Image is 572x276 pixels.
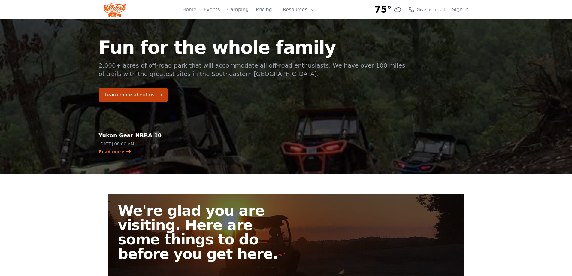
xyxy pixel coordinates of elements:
[204,6,220,13] a: Events
[99,141,185,147] p: [DATE] 08:00 AM
[99,131,185,140] h2: Yukon Gear NRRA 10
[417,7,445,13] span: Give us a call
[99,38,406,56] h1: Fun for the whole family
[99,88,168,102] a: Learn more about us
[182,6,196,13] a: Home
[408,7,445,13] a: Give us a call
[256,6,272,13] a: Pricing
[374,4,392,15] span: 75°
[104,2,126,17] img: Wildcat Logo
[452,6,469,13] a: Sign In
[99,61,406,78] p: 2,000+ acres of off-road park that will accommodate all off-road enthusiasts. We have over 100 mi...
[279,4,318,16] button: Resources
[227,6,248,13] a: Camping
[118,203,291,261] h2: We're glad you are visiting. Here are some things to do before you get here.
[99,149,132,155] a: Read more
